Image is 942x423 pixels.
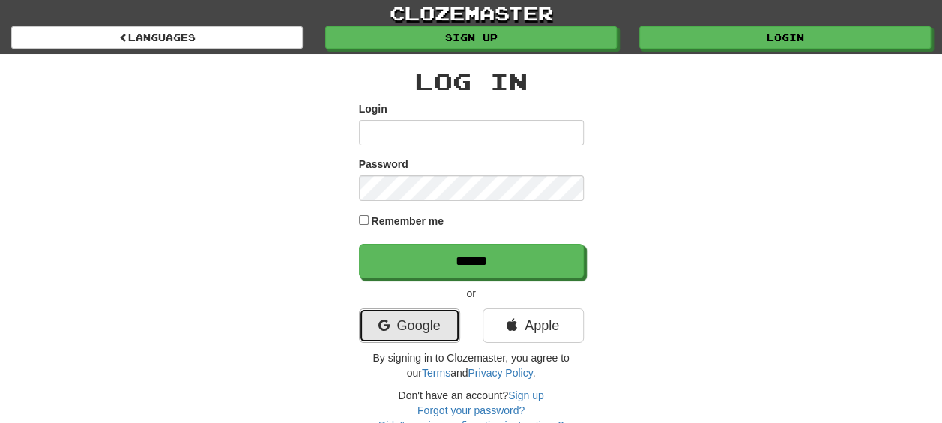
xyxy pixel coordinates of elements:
[359,350,584,380] p: By signing in to Clozemaster, you agree to our and .
[359,286,584,301] p: or
[359,157,408,172] label: Password
[359,308,460,343] a: Google
[359,101,387,116] label: Login
[359,69,584,94] h2: Log In
[417,404,525,416] a: Forgot your password?
[483,308,584,343] a: Apple
[11,26,303,49] a: Languages
[422,367,450,379] a: Terms
[325,26,617,49] a: Sign up
[639,26,931,49] a: Login
[508,389,543,401] a: Sign up
[371,214,444,229] label: Remember me
[468,367,532,379] a: Privacy Policy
